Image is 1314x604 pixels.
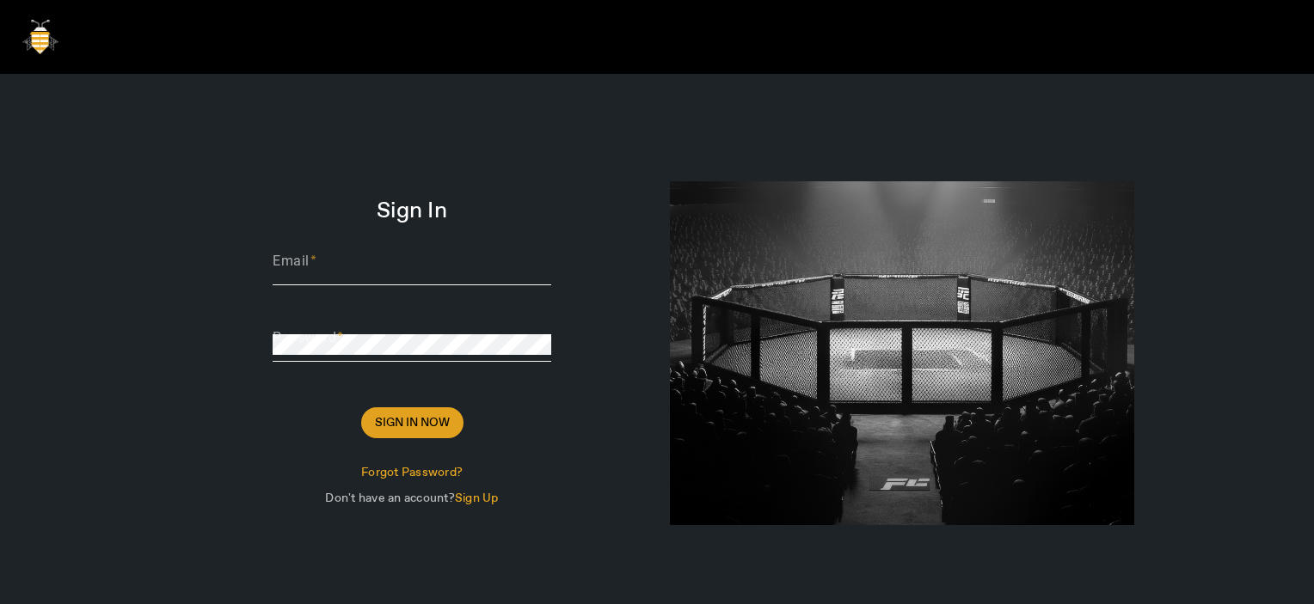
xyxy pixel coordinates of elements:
span: Don't have an account? [325,491,455,506]
mat-label: Password [273,329,336,345]
img: bigbee-logo.png [14,11,67,63]
span: Forgot Password? [361,464,463,481]
span: Sign Up [455,491,499,506]
button: Sign In Now [361,407,464,438]
span: Sign In [377,203,447,220]
span: Sign In Now [375,414,450,431]
mat-label: Email [273,253,310,269]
